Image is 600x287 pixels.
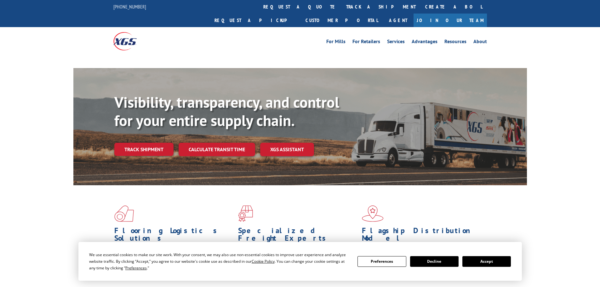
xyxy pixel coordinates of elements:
[78,242,522,281] div: Cookie Consent Prompt
[114,143,174,156] a: Track shipment
[352,39,380,46] a: For Retailers
[414,14,487,27] a: Join Our Team
[412,39,437,46] a: Advantages
[387,39,405,46] a: Services
[238,205,253,222] img: xgs-icon-focused-on-flooring-red
[326,39,346,46] a: For Mills
[114,205,134,222] img: xgs-icon-total-supply-chain-intelligence-red
[114,227,233,245] h1: Flooring Logistics Solutions
[260,143,314,156] a: XGS ASSISTANT
[114,92,339,130] b: Visibility, transparency, and control for your entire supply chain.
[410,256,459,267] button: Decline
[362,227,481,245] h1: Flagship Distribution Model
[125,265,147,271] span: Preferences
[210,14,301,27] a: Request a pickup
[301,14,383,27] a: Customer Portal
[473,39,487,46] a: About
[362,205,384,222] img: xgs-icon-flagship-distribution-model-red
[89,251,350,271] div: We use essential cookies to make our site work. With your consent, we may also use non-essential ...
[444,39,466,46] a: Resources
[462,256,511,267] button: Accept
[179,143,255,156] a: Calculate transit time
[238,227,357,245] h1: Specialized Freight Experts
[252,259,275,264] span: Cookie Policy
[383,14,414,27] a: Agent
[113,3,146,10] a: [PHONE_NUMBER]
[357,256,406,267] button: Preferences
